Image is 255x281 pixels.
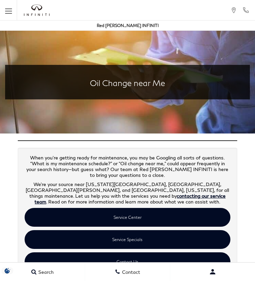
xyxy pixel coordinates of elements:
[242,7,249,13] a: Call Red Noland INFINITI
[12,79,243,87] h2: Oil Change near Me
[25,181,230,205] p: We’re your source near [US_STATE][GEOGRAPHIC_DATA], [GEOGRAPHIC_DATA], [GEOGRAPHIC_DATA][PERSON_N...
[25,155,230,178] p: When you’re getting ready for maintenance, you may be Googling all sorts of questions. “What is m...
[35,193,226,205] a: contacting our service team
[24,4,50,16] img: INFINITI
[170,263,255,280] button: Open user profile menu
[25,252,230,271] a: Contact Us
[120,269,140,275] span: Contact
[37,269,54,275] span: Search
[97,23,159,28] a: Red [PERSON_NAME] INFINITI
[24,4,50,16] a: infiniti
[25,208,230,227] a: Service Center
[25,230,230,249] a: Service Specials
